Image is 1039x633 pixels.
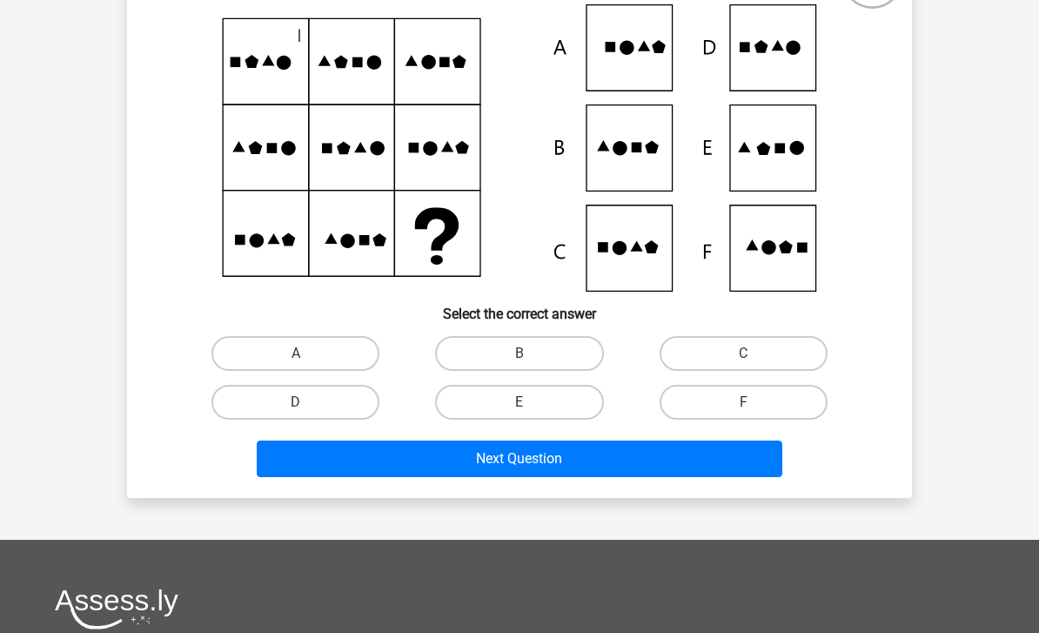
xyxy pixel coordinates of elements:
[257,441,783,477] button: Next Question
[211,336,379,371] label: A
[55,589,178,630] img: Assessly logo
[660,385,828,420] label: F
[660,336,828,371] label: C
[435,336,603,371] label: B
[155,292,884,322] h6: Select the correct answer
[211,385,379,420] label: D
[435,385,603,420] label: E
